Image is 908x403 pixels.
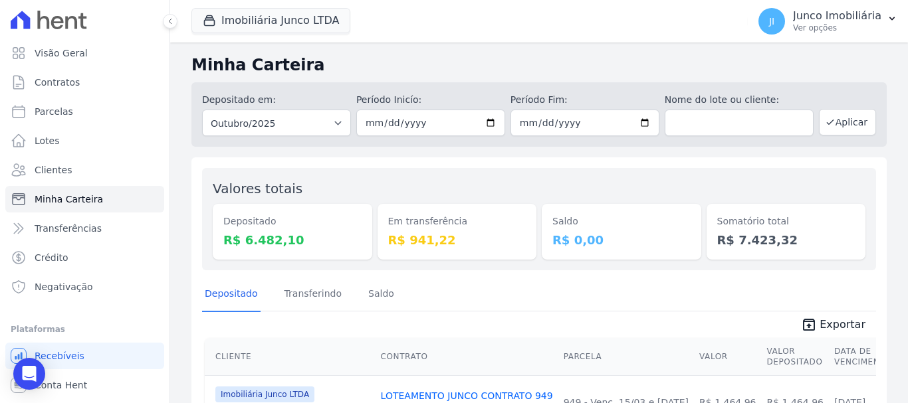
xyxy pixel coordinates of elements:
div: Plataformas [11,321,159,337]
button: Aplicar [819,109,876,135]
a: Negativação [5,274,164,300]
dd: R$ 7.423,32 [717,231,855,249]
a: Saldo [366,278,397,312]
dd: R$ 6.482,10 [223,231,362,249]
a: Contratos [5,69,164,96]
p: Ver opções [793,23,881,33]
label: Valores totais [213,181,302,197]
a: Recebíveis [5,343,164,369]
th: Data de Vencimento [829,338,897,376]
dd: R$ 941,22 [388,231,526,249]
dt: Depositado [223,214,362,228]
a: Minha Carteira [5,186,164,212]
span: JI [769,17,774,26]
span: Crédito [35,251,68,264]
label: Período Fim: [511,93,659,107]
a: Visão Geral [5,40,164,66]
button: JI Junco Imobiliária Ver opções [748,3,908,40]
span: Imobiliária Junco LTDA [215,386,314,402]
th: Valor [694,338,761,376]
label: Depositado em: [202,94,276,105]
span: Conta Hent [35,378,87,392]
a: Transferindo [282,278,345,312]
th: Valor Depositado [762,338,829,376]
span: Visão Geral [35,46,88,60]
div: Open Intercom Messenger [13,358,45,390]
a: Parcelas [5,98,164,125]
dd: R$ 0,00 [552,231,691,249]
h2: Minha Carteira [191,53,887,77]
span: Exportar [820,317,865,333]
a: Crédito [5,244,164,271]
a: Transferências [5,215,164,242]
th: Parcela [558,338,694,376]
button: Imobiliária Junco LTDA [191,8,350,33]
span: Contratos [35,76,80,89]
a: Conta Hent [5,372,164,398]
span: Negativação [35,280,93,293]
th: Cliente [205,338,376,376]
label: Nome do lote ou cliente: [665,93,814,107]
label: Período Inicío: [356,93,505,107]
a: Clientes [5,157,164,183]
th: Contrato [376,338,558,376]
p: Junco Imobiliária [793,9,881,23]
span: Parcelas [35,105,73,118]
span: Transferências [35,222,102,235]
span: Lotes [35,134,60,147]
dt: Somatório total [717,214,855,228]
span: Clientes [35,163,72,177]
i: unarchive [801,317,817,333]
span: Minha Carteira [35,193,103,206]
a: Lotes [5,127,164,154]
a: Depositado [202,278,261,312]
span: Recebíveis [35,349,84,363]
dt: Saldo [552,214,691,228]
a: LOTEAMENTO JUNCO CONTRATO 949 [381,390,553,401]
a: unarchive Exportar [790,317,876,335]
dt: Em transferência [388,214,526,228]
